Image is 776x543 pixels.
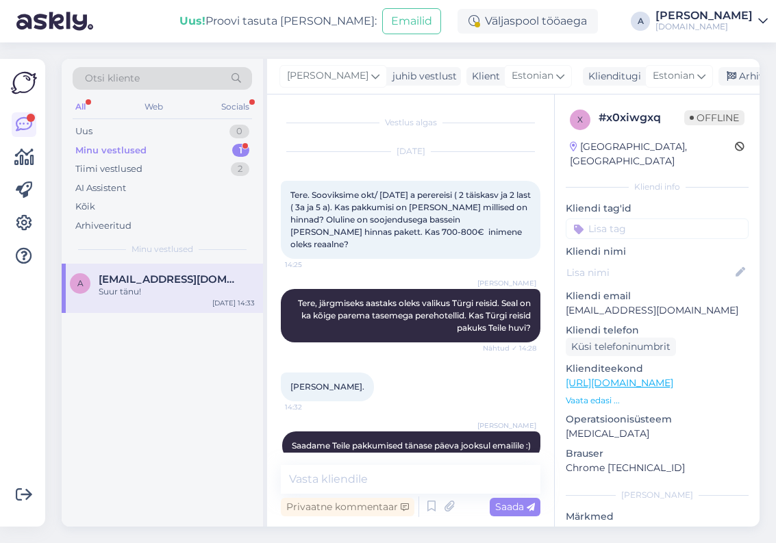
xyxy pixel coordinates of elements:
[653,68,694,84] span: Estonian
[583,69,641,84] div: Klienditugi
[75,200,95,214] div: Kõik
[566,218,749,239] input: Lisa tag
[298,298,533,333] span: Tere, järgmiseks aastaks oleks valikus Türgi reisid. Seal on ka kõige parema tasemega perehotelli...
[566,461,749,475] p: Chrome [TECHNICAL_ID]
[631,12,650,31] div: A
[285,260,336,270] span: 14:25
[566,362,749,376] p: Klienditeekond
[281,145,540,157] div: [DATE]
[281,498,414,516] div: Privaatne kommentaar
[77,278,84,288] span: a
[655,10,753,21] div: [PERSON_NAME]
[292,440,531,451] span: Saadame Teile pakkumised tänase päeva jooksul emailile :)
[655,21,753,32] div: [DOMAIN_NAME]
[566,201,749,216] p: Kliendi tag'id
[566,289,749,303] p: Kliendi email
[458,9,598,34] div: Väljaspool tööaega
[287,68,368,84] span: [PERSON_NAME]
[566,244,749,259] p: Kliendi nimi
[566,394,749,407] p: Vaata edasi ...
[285,402,336,412] span: 14:32
[142,98,166,116] div: Web
[290,190,533,249] span: Tere. Sooviksime okt/ [DATE] a perereisi ( 2 täiskasv ja 2 last ( 3a ja 5 a). Kas pakkumisi on [P...
[132,243,193,255] span: Minu vestlused
[212,298,255,308] div: [DATE] 14:33
[382,8,441,34] button: Emailid
[232,144,249,157] div: 1
[566,427,749,441] p: [MEDICAL_DATA]
[466,69,500,84] div: Klient
[566,323,749,338] p: Kliendi telefon
[73,98,88,116] div: All
[512,68,553,84] span: Estonian
[483,343,536,353] span: Nähtud ✓ 14:28
[566,509,749,524] p: Märkmed
[684,110,744,125] span: Offline
[229,125,249,138] div: 0
[75,144,147,157] div: Minu vestlused
[387,69,457,84] div: juhib vestlust
[566,265,733,280] input: Lisa nimi
[281,116,540,129] div: Vestlus algas
[75,125,92,138] div: Uus
[99,273,241,286] span: annika.n12@gmail.com
[75,162,142,176] div: Tiimi vestlused
[566,412,749,427] p: Operatsioonisüsteem
[495,501,535,513] span: Saada
[566,181,749,193] div: Kliendi info
[566,303,749,318] p: [EMAIL_ADDRESS][DOMAIN_NAME]
[477,278,536,288] span: [PERSON_NAME]
[570,140,735,168] div: [GEOGRAPHIC_DATA], [GEOGRAPHIC_DATA]
[477,420,536,431] span: [PERSON_NAME]
[179,13,377,29] div: Proovi tasuta [PERSON_NAME]:
[231,162,249,176] div: 2
[85,71,140,86] span: Otsi kliente
[566,338,676,356] div: Küsi telefoninumbrit
[75,181,126,195] div: AI Assistent
[655,10,768,32] a: [PERSON_NAME][DOMAIN_NAME]
[566,377,673,389] a: [URL][DOMAIN_NAME]
[290,381,364,392] span: [PERSON_NAME].
[566,489,749,501] div: [PERSON_NAME]
[179,14,205,27] b: Uus!
[99,286,255,298] div: Suur tänu!
[577,114,583,125] span: x
[75,219,132,233] div: Arhiveeritud
[599,110,684,126] div: # x0xiwgxq
[11,70,37,96] img: Askly Logo
[566,446,749,461] p: Brauser
[218,98,252,116] div: Socials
